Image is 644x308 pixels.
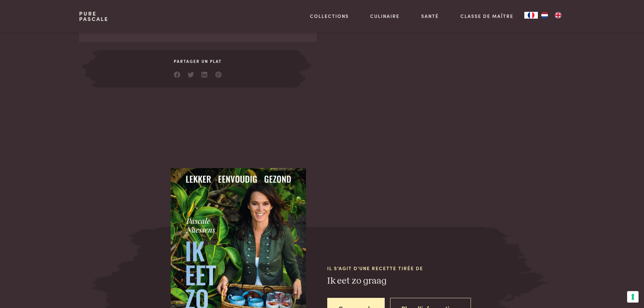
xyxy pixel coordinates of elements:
a: NL [538,12,551,19]
a: Santé [421,13,439,20]
a: Classe de maître [460,13,514,20]
h3: Ik eet zo graag [327,275,484,287]
span: Il s'agit d'une recette tirée de [327,265,484,272]
aside: Language selected: Français [524,12,565,19]
span: Partager un plat [100,58,295,64]
a: PurePascale [79,11,109,22]
a: EN [551,12,565,19]
a: Culinaire [370,13,400,20]
button: Vos préférences en matière de consentement pour les technologies de suivi [627,291,639,303]
div: Language [524,12,538,19]
ul: Language list [538,12,565,19]
a: FR [524,12,538,19]
a: Collections [310,13,349,20]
